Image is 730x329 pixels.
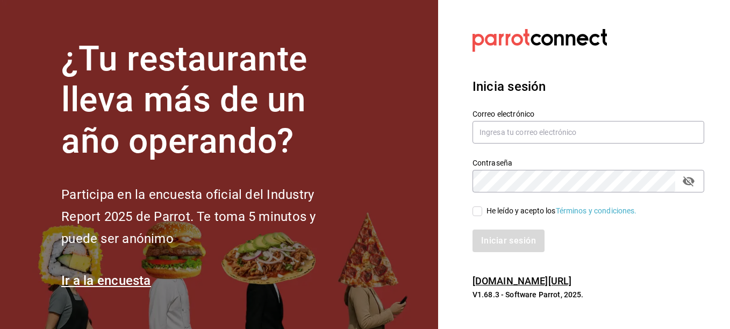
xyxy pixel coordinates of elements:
h2: Participa en la encuesta oficial del Industry Report 2025 de Parrot. Te toma 5 minutos y puede se... [61,184,352,249]
label: Correo electrónico [473,110,704,117]
div: He leído y acepto los [486,205,637,217]
label: Contraseña [473,159,704,166]
a: [DOMAIN_NAME][URL] [473,275,571,287]
p: V1.68.3 - Software Parrot, 2025. [473,289,704,300]
a: Ir a la encuesta [61,273,151,288]
input: Ingresa tu correo electrónico [473,121,704,144]
a: Términos y condiciones. [556,206,637,215]
h1: ¿Tu restaurante lleva más de un año operando? [61,39,352,162]
button: Campo de contraseña [679,172,698,190]
h3: Inicia sesión [473,77,704,96]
